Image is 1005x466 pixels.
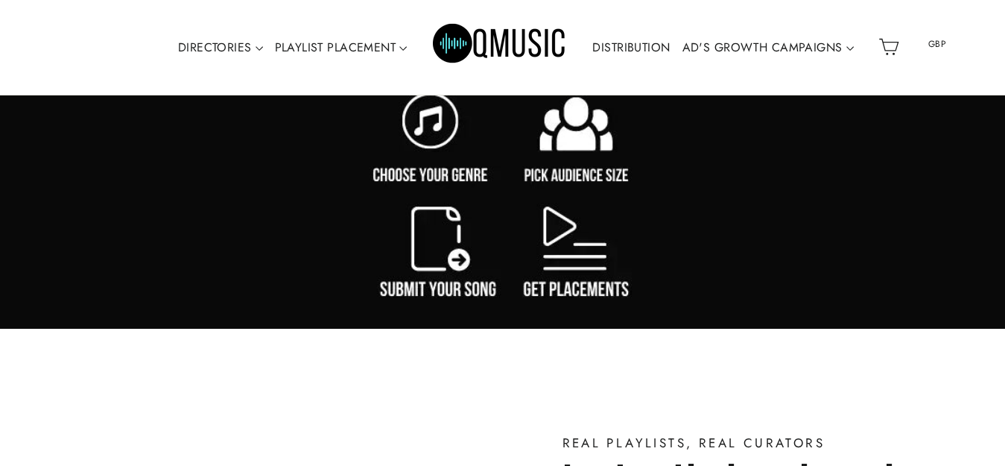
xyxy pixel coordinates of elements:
span: GBP [909,33,966,55]
img: Q Music Promotions [433,13,567,81]
div: Primary [127,4,872,91]
a: AD'S GROWTH CAMPAIGNS [676,31,860,65]
a: DIRECTORIES [172,31,269,65]
a: PLAYLIST PLACEMENT [269,31,413,65]
a: DISTRIBUTION [586,31,676,65]
p: Real playlists, real curators [562,433,903,453]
